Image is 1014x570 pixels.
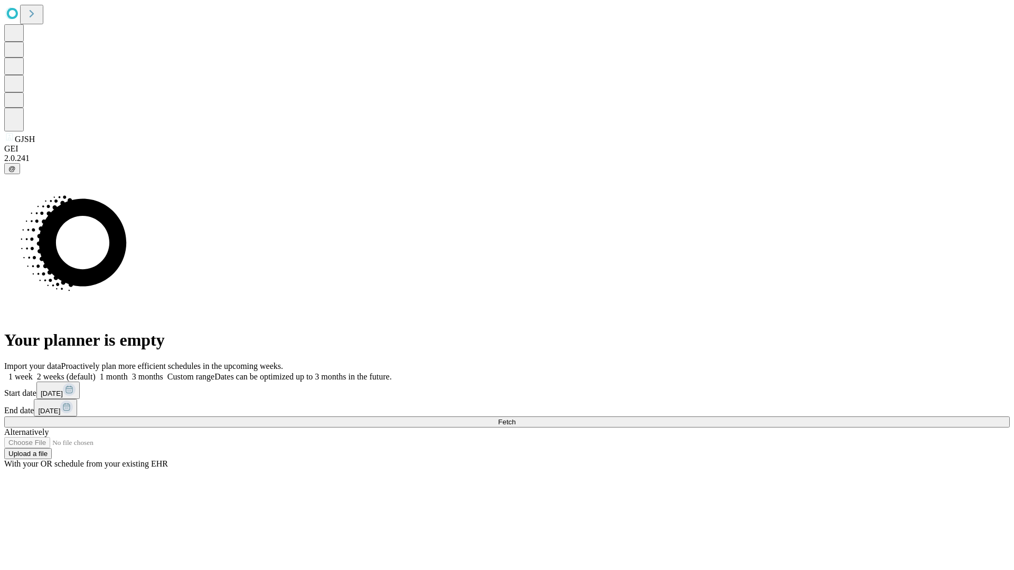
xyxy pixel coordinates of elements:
span: Fetch [498,418,515,426]
span: @ [8,165,16,173]
span: Import your data [4,362,61,370]
span: Dates can be optimized up to 3 months in the future. [214,372,391,381]
button: [DATE] [36,382,80,399]
button: @ [4,163,20,174]
span: Proactively plan more efficient schedules in the upcoming weeks. [61,362,283,370]
span: 1 week [8,372,33,381]
div: 2.0.241 [4,154,1010,163]
div: End date [4,399,1010,416]
div: GEI [4,144,1010,154]
div: Start date [4,382,1010,399]
span: Alternatively [4,427,49,436]
h1: Your planner is empty [4,330,1010,350]
span: 2 weeks (default) [37,372,96,381]
span: With your OR schedule from your existing EHR [4,459,168,468]
span: 3 months [132,372,163,381]
button: [DATE] [34,399,77,416]
span: 1 month [100,372,128,381]
button: Fetch [4,416,1010,427]
span: [DATE] [38,407,60,415]
span: Custom range [167,372,214,381]
span: [DATE] [41,389,63,397]
button: Upload a file [4,448,52,459]
span: GJSH [15,135,35,144]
